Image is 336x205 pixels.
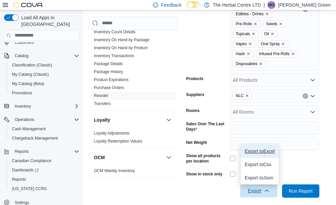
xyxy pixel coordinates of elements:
[186,108,200,113] label: Rooms
[186,121,227,132] label: Sales Over The Last Days
[94,154,105,161] h3: OCM
[310,93,315,99] button: Open list of options
[1,147,82,156] button: Reports
[258,40,288,48] span: Oral Spray
[19,14,79,28] span: Load All Apps in [GEOGRAPHIC_DATA]
[7,79,82,88] button: My Catalog (Beta)
[161,2,181,8] span: Feedback
[94,30,136,34] a: Inventory Count Details
[281,42,285,46] button: Remove Oral Spray from selection in this group
[246,52,250,56] button: Remove Hash from selection in this group
[89,12,178,110] div: Inventory
[236,92,244,99] span: NLC
[9,157,54,165] a: Canadian Compliance
[278,1,331,9] p: [PERSON_NAME] Green
[186,171,222,177] label: Show in stock only
[265,12,269,16] button: Remove Edibles - Drinks from selection in this group
[9,125,48,133] a: Cash Management
[94,53,134,58] a: Inventory Transactions
[233,60,266,67] span: Disposables
[233,20,260,28] span: Pre-Rolls
[187,1,201,8] input: Dark Mode
[94,85,124,90] a: Purchase Orders
[241,158,279,171] button: Export toCsv
[15,40,34,45] span: Customers
[12,116,79,124] span: Operations
[245,175,275,180] span: Export to Json
[240,184,277,197] button: Export
[266,21,277,27] span: Seeds
[89,129,178,148] div: Loyalty
[9,61,79,69] span: Classification (Classic)
[186,153,227,164] label: Show all products per location
[165,183,173,191] button: Pricing
[94,131,130,136] span: Loyalty Adjustments
[236,41,247,47] span: Vapes
[256,50,298,57] span: Infused Pre-Rolls
[12,72,49,77] span: My Catalog (Classic)
[236,60,257,67] span: Disposables
[1,102,82,111] button: Inventory
[310,77,315,83] button: Open list of options
[94,93,108,98] span: Reorder
[13,2,43,8] img: Cova
[94,117,110,123] h3: Loyalty
[12,148,31,155] button: Reports
[12,52,79,60] span: Catalog
[94,77,129,82] span: Product Expirations
[244,184,273,197] span: Export
[233,10,272,18] span: Edibles - Drinks
[94,101,111,106] a: Transfers
[267,1,275,9] div: Meighen Green
[248,42,252,46] button: Remove Vapes from selection in this group
[94,61,123,66] span: Package Details
[303,93,308,99] button: Clear input
[12,158,51,163] span: Canadian Compliance
[9,80,47,88] a: My Catalog (Beta)
[12,39,37,47] a: Customers
[9,185,49,193] a: [US_STATE] CCRS
[94,85,124,90] span: Purchase Orders
[7,60,82,70] button: Classification (Classic)
[1,38,82,47] button: Customers
[310,109,315,115] button: Open list of options
[261,41,280,47] span: Oral Spray
[165,154,173,161] button: OCM
[236,21,252,27] span: Pre-Rolls
[236,11,264,17] span: Edibles - Drinks
[15,117,34,122] span: Operations
[213,1,261,9] p: The Herbal Centre LTD
[89,167,178,177] div: OCM
[94,29,136,35] span: Inventory Count Details
[9,89,35,97] a: Promotions
[94,139,142,144] a: Loyalty Redemption Values
[12,186,47,191] span: [US_STATE] CCRS
[245,149,275,154] span: Export to Excel
[12,62,52,68] span: Classification (Classic)
[9,80,79,88] span: My Catalog (Beta)
[9,185,79,193] span: Washington CCRS
[9,175,29,183] a: Reports
[7,134,82,143] button: Chargeback Management
[291,52,295,56] button: Remove Infused Pre-Rolls from selection in this group
[12,102,79,110] span: Inventory
[236,51,245,57] span: Hash
[233,40,255,48] span: Vapes
[245,162,275,167] span: Export to Csv
[279,22,283,26] button: Remove Seeds from selection in this group
[94,46,148,50] a: Inventory On Hand by Product
[12,177,26,182] span: Reports
[12,102,34,110] button: Inventory
[7,70,82,79] button: My Catalog (Classic)
[94,168,135,173] span: OCM Weekly Inventory
[233,30,258,38] span: Topicals
[12,52,31,60] button: Catalog
[268,1,274,9] span: MG
[7,156,82,165] button: Canadian Compliance
[9,61,55,69] a: Classification (Classic)
[15,104,31,109] span: Inventory
[233,92,252,99] span: NLC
